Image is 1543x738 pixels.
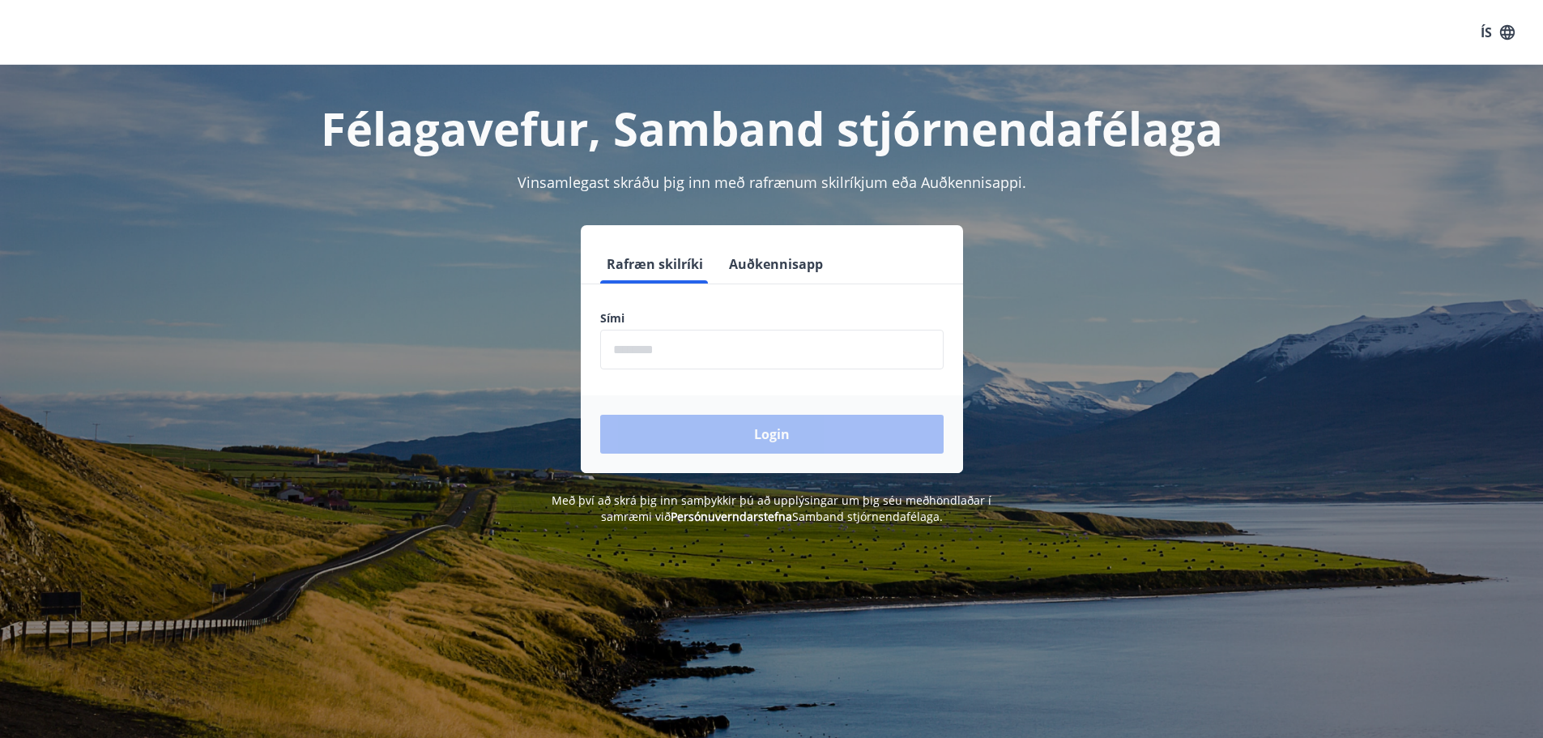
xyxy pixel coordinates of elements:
label: Sími [600,310,944,326]
button: ÍS [1472,18,1524,47]
button: Rafræn skilríki [600,245,710,284]
span: Vinsamlegast skráðu þig inn með rafrænum skilríkjum eða Auðkennisappi. [518,173,1026,192]
button: Auðkennisapp [722,245,829,284]
span: Með því að skrá þig inn samþykkir þú að upplýsingar um þig séu meðhöndlaðar í samræmi við Samband... [552,493,991,524]
a: Persónuverndarstefna [671,509,792,524]
h1: Félagavefur, Samband stjórnendafélaga [208,97,1336,159]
